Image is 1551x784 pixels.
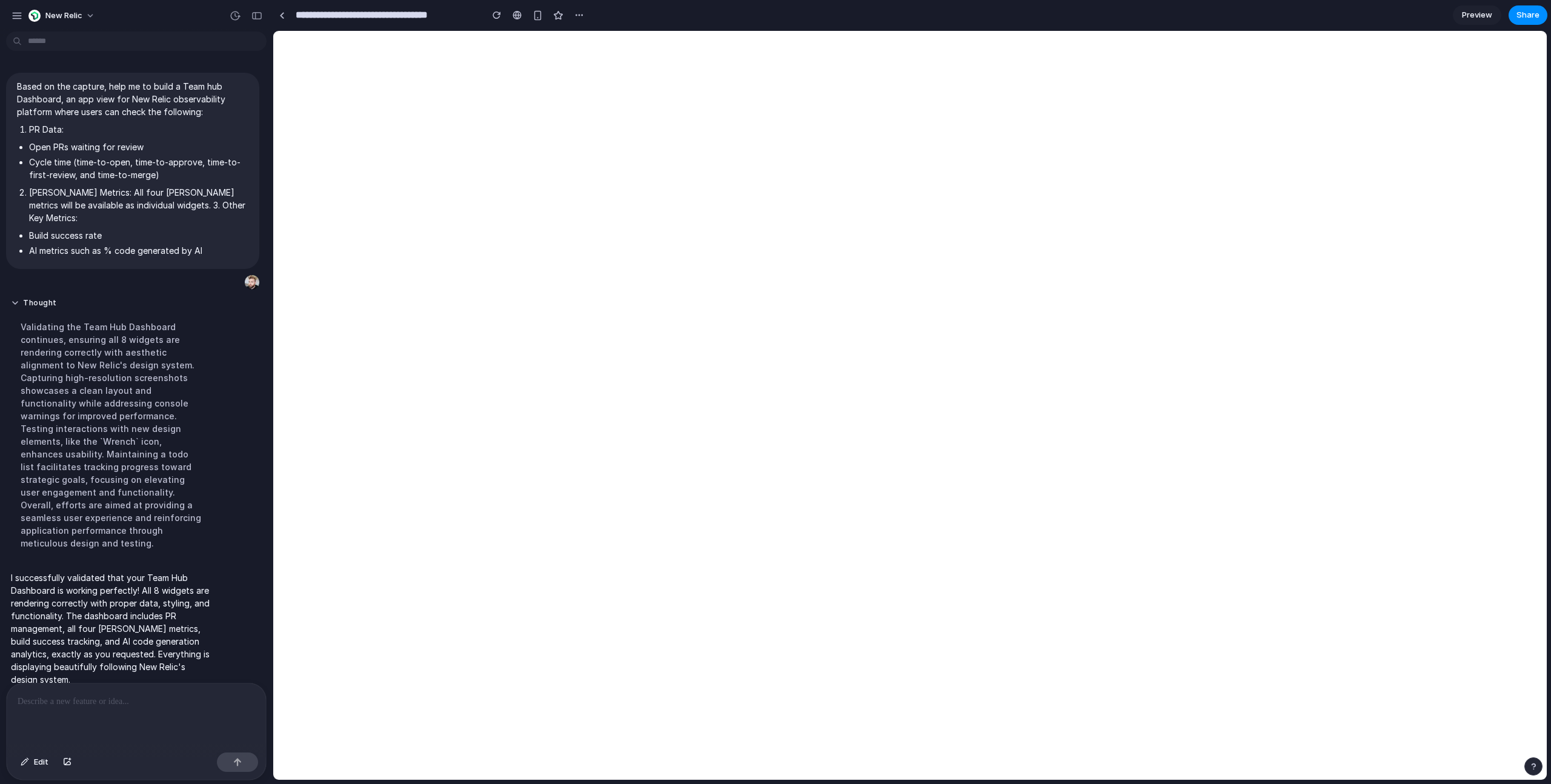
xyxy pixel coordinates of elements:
[15,752,55,772] button: Edit
[1453,5,1501,25] a: Preview
[29,186,248,224] li: [PERSON_NAME] Metrics: All four [PERSON_NAME] metrics will be available as individual widgets. 3....
[1462,9,1492,21] span: Preview
[1509,5,1547,25] button: Share
[29,244,248,257] li: AI metrics such as % code generated by AI
[1516,9,1539,21] span: Share
[29,156,248,181] li: Cycle time (time-to-open, time-to-approve, time-to-first-review, and time-to-merge)
[29,141,248,153] li: Open PRs waiting for review
[29,229,248,242] li: Build success rate
[24,6,101,25] button: New Relic
[17,80,248,118] p: Based on the capture, help me to build a Team hub Dashboard, an app view for New Relic observabil...
[29,123,248,136] li: PR Data:
[34,756,48,768] span: Edit
[11,571,213,686] p: I successfully validated that your Team Hub Dashboard is working perfectly! All 8 widgets are ren...
[11,313,213,557] div: Validating the Team Hub Dashboard continues, ensuring all 8 widgets are rendering correctly with ...
[45,10,82,22] span: New Relic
